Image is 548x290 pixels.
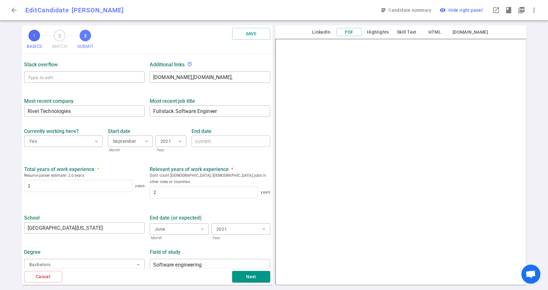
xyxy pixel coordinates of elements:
[492,6,500,14] span: launch
[436,4,487,16] button: visibilityHide right panel
[150,223,209,235] button: June
[381,8,386,13] span: sticky_note_2
[490,4,502,16] button: Open LinkedIn as a popup
[94,139,99,144] span: expand_more
[24,215,145,221] label: School
[150,215,270,221] label: End date (or expected)
[72,6,124,14] span: [PERSON_NAME]
[150,235,209,241] span: Month
[155,135,186,147] button: 2021
[54,30,65,41] span: 2
[24,180,132,192] input: Type a number
[440,7,446,13] i: visibility
[25,6,69,14] span: Edit Candidate
[24,62,58,68] strong: Stack Overflow
[24,128,103,134] label: Currently working here?
[24,249,41,255] strong: Degree
[75,28,96,54] button: 3SUBMIT
[24,28,44,54] button: 1BASICS
[155,147,186,153] span: Year
[153,108,267,115] textarea: Fullstack Software Engineer
[144,139,149,144] span: expand_more
[232,28,270,40] button: SAVE
[24,72,145,82] input: Type to edit
[24,106,145,116] input: Type to edit
[24,223,145,233] input: Type to edit
[108,128,186,134] label: Start date
[150,260,270,270] input: Type to edit
[24,172,145,179] span: Resume parser estimate: 2.0 years
[80,30,91,41] span: 3
[150,249,180,255] strong: Field of study
[135,183,145,189] span: years
[450,28,491,36] button: [DOMAIN_NAME]
[518,6,525,14] i: picture_as_pdf
[24,135,103,147] button: Yes
[24,259,145,270] button: Bachelors
[49,28,70,54] button: 2MATCH
[77,41,94,52] span: SUBMIT
[521,265,540,284] a: Open chat
[364,28,392,36] button: Highlights
[153,74,267,81] textarea: [DOMAIN_NAME],[DOMAIN_NAME],[DOMAIN_NAME]
[27,41,42,52] span: BASICS
[195,138,267,145] textarea: current
[336,28,362,36] button: PDF
[108,147,153,153] span: Month
[502,4,515,16] button: Open resume highlights in a popup
[150,98,270,104] label: Most recent job title
[187,62,192,67] span: help_outline
[515,4,528,16] button: Open PDF in a popup
[380,4,434,16] button: Open sticky note
[8,4,20,16] button: Go back
[29,30,40,41] span: 1
[394,28,420,36] button: Skill Text
[24,166,95,172] strong: Total years of work experience
[530,6,538,14] span: more_vert
[150,62,185,68] strong: Additional links
[505,6,512,14] span: book
[232,271,270,283] button: Next
[24,271,62,283] button: Cancel
[150,166,229,172] strong: Relevant years of work experience
[275,39,526,285] iframe: candidate_document_preview__iframe
[178,139,183,144] span: expand_more
[309,28,334,36] button: LinkedIn
[52,41,67,52] span: MATCH
[211,223,270,235] button: 2021
[422,28,447,36] button: HTML
[136,262,141,267] span: expand_more
[261,227,266,232] span: expand_more
[192,128,270,134] label: End date
[24,98,145,104] label: Most recent company
[211,235,270,241] span: Year
[108,135,153,147] button: September
[261,189,270,195] span: years
[150,187,258,198] input: Type a number
[150,172,270,185] span: Don't count [DEMOGRAPHIC_DATA], [DEMOGRAPHIC_DATA], jobs in other roles or countries
[200,227,205,232] span: expand_more
[10,6,18,14] span: arrow_back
